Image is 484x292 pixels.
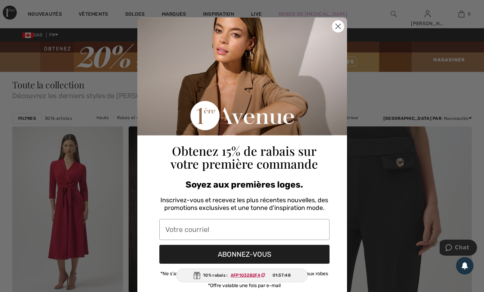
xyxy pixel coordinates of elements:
span: 01:57:48 [273,272,291,278]
button: Close dialog [332,20,344,32]
img: Gift.svg [193,272,200,279]
span: Chat [15,5,30,11]
span: Soyez aux premières loges. [186,180,303,190]
span: Obtenez 15% de rabais sur votre première commande [171,143,318,172]
input: Votre courriel [159,219,330,240]
div: 10% rabais : [176,269,308,282]
span: *Offre valable une fois par e-mail [208,283,281,289]
button: ABONNEZ-VOUS [159,245,330,264]
ins: AFP1032B2FA [231,273,260,278]
span: *Ne s'applique pas aux articles [PERSON_NAME] à prix régulier et aux robes de [MEDICAL_DATA] [160,271,328,283]
span: Inscrivez-vous et recevez les plus récentes nouvelles, des promotions exclusives et une tonne d'i... [160,196,328,212]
